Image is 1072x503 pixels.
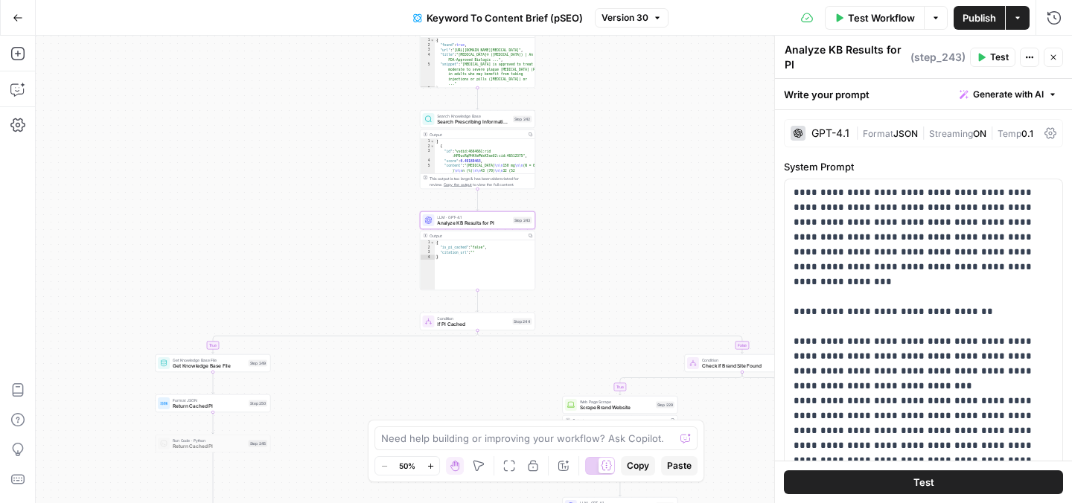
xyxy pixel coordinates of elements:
[420,313,535,330] div: ConditionIf PI CachedStep 244
[420,149,435,158] div: 3
[476,88,479,109] g: Edge from step_227 to step_242
[954,85,1063,104] button: Generate with AI
[212,330,478,353] g: Edge from step_244 to step_249
[212,412,214,434] g: Edge from step_250 to step_245
[513,217,532,224] div: Step 243
[437,214,510,220] span: LLM · GPT-4.1
[420,38,435,43] div: 1
[430,139,435,144] span: Toggle code folding, rows 1 through 7
[855,125,863,140] span: |
[742,372,866,395] g: Edge from step_228 to step_238
[990,51,1009,64] span: Test
[430,144,435,150] span: Toggle code folding, rows 2 through 6
[963,10,996,25] span: Publish
[580,404,653,411] span: Scrape Brand Website
[420,63,435,87] div: 5
[811,128,849,138] div: GPT-4.1
[444,182,472,187] span: Copy the output
[420,250,435,255] div: 3
[420,255,435,260] div: 4
[998,128,1021,139] span: Temp
[1021,128,1033,139] span: 0.1
[420,211,535,290] div: LLM · GPT-4.1Analyze KB Results for PIStep 243Output{ "is_pi_cached":"false", "citation_url":""}
[973,128,986,139] span: ON
[784,470,1063,494] button: Test
[437,315,509,321] span: Condition
[784,159,1063,174] label: System Prompt
[420,110,535,189] div: Search Knowledge BaseSearch Prescribing Information KBStep 242Output[ { "id":"vsdid:4664661:rid :...
[893,128,918,139] span: JSON
[420,86,435,92] div: 6
[848,10,915,25] span: Test Workflow
[476,290,479,312] g: Edge from step_243 to step_244
[973,88,1044,101] span: Generate with AI
[249,360,268,367] div: Step 249
[476,189,479,211] g: Edge from step_242 to step_243
[910,50,966,65] span: ( step_243 )
[420,43,435,48] div: 2
[661,456,698,475] button: Paste
[918,125,929,140] span: |
[437,220,510,227] span: Analyze KB Results for PI
[863,128,893,139] span: Format
[702,357,775,363] span: Condition
[667,459,692,472] span: Paste
[513,116,532,123] div: Step 242
[595,8,669,28] button: Version 30
[572,417,666,423] div: Output
[619,372,742,395] g: Edge from step_228 to step_229
[477,330,743,353] g: Edge from step_244 to step_228
[986,125,998,140] span: |
[656,402,674,409] div: Step 229
[420,53,435,63] div: 4
[430,176,532,188] div: This output is too large & has been abbreviated for review. to view the full content.
[954,6,1005,30] button: Publish
[156,354,271,372] div: Get Knowledge Base FileGet Knowledge Base FileStep 249
[420,9,535,88] div: Output{ "found":true, "url":"[URL][DOMAIN_NAME][MEDICAL_DATA]", "title":"[MEDICAL_DATA]® ([MEDICA...
[156,394,271,412] div: Format JSONReturn Cached PIStep 250
[420,144,435,150] div: 2
[173,357,246,363] span: Get Knowledge Base File
[420,246,435,251] div: 2
[173,438,246,443] span: Run Code · Python
[430,240,435,246] span: Toggle code folding, rows 1 through 4
[627,459,649,472] span: Copy
[430,132,523,138] div: Output
[785,42,907,72] textarea: Analyze KB Results for PI
[437,118,510,126] span: Search Prescribing Information KB
[621,456,655,475] button: Copy
[619,475,621,496] g: Edge from step_229 to step_230
[430,233,523,239] div: Output
[249,400,267,407] div: Step 250
[702,362,775,370] span: Check if Brand Site Found
[430,38,435,43] span: Toggle code folding, rows 1 through 6
[929,128,973,139] span: Streaming
[427,10,583,25] span: Keyword To Content Brief (pSEO)
[212,372,214,394] g: Edge from step_249 to step_250
[173,362,246,370] span: Get Knowledge Base File
[970,48,1015,67] button: Test
[420,240,435,246] div: 1
[420,158,435,164] div: 4
[173,403,246,410] span: Return Cached PI
[437,321,509,328] span: If PI Cached
[156,435,271,452] div: Run Code · PythonReturn Cached PIStep 245
[399,460,415,472] span: 50%
[173,443,246,450] span: Return Cached PI
[580,399,653,405] span: Web Page Scrape
[420,139,435,144] div: 1
[512,318,532,325] div: Step 244
[775,79,1072,109] div: Write your prompt
[173,397,246,403] span: Format JSON
[249,440,268,447] div: Step 245
[825,6,924,30] button: Test Workflow
[420,48,435,53] div: 3
[684,354,800,372] div: ConditionCheck if Brand Site FoundStep 228
[602,11,648,25] span: Version 30
[913,475,934,490] span: Test
[404,6,592,30] button: Keyword To Content Brief (pSEO)
[437,113,510,119] span: Search Knowledge Base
